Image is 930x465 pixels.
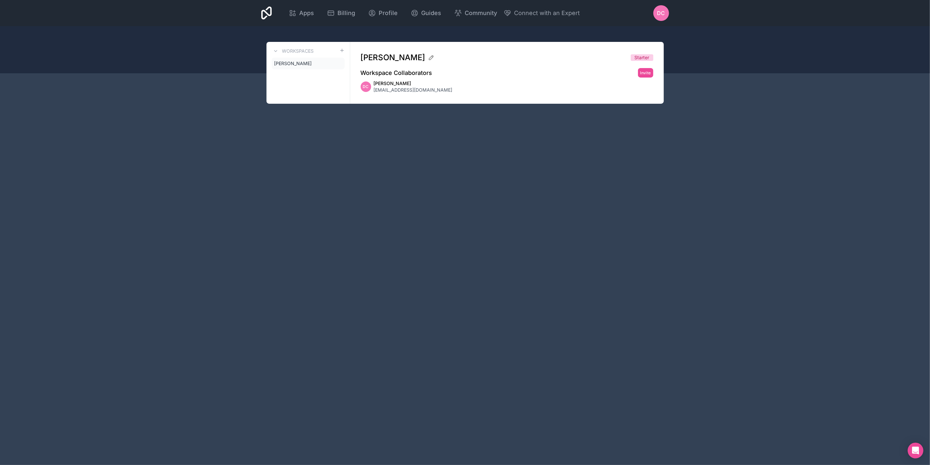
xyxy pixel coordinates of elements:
[337,9,355,18] span: Billing
[908,443,923,458] div: Open Intercom Messenger
[322,6,360,20] a: Billing
[504,9,580,18] button: Connect with an Expert
[299,9,314,18] span: Apps
[272,47,314,55] a: Workspaces
[379,9,398,18] span: Profile
[374,80,453,87] span: [PERSON_NAME]
[361,52,425,63] span: [PERSON_NAME]
[449,6,502,20] a: Community
[514,9,580,18] span: Connect with an Expert
[421,9,441,18] span: Guides
[635,54,649,61] span: Starter
[374,87,453,93] span: [EMAIL_ADDRESS][DOMAIN_NAME]
[465,9,497,18] span: Community
[282,48,314,54] h3: Workspaces
[272,58,345,69] a: [PERSON_NAME]
[405,6,446,20] a: Guides
[274,60,312,67] span: [PERSON_NAME]
[361,68,432,78] h2: Workspace Collaborators
[284,6,319,20] a: Apps
[363,6,403,20] a: Profile
[363,84,369,89] span: DC
[638,68,653,78] button: Invite
[657,9,665,17] span: DC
